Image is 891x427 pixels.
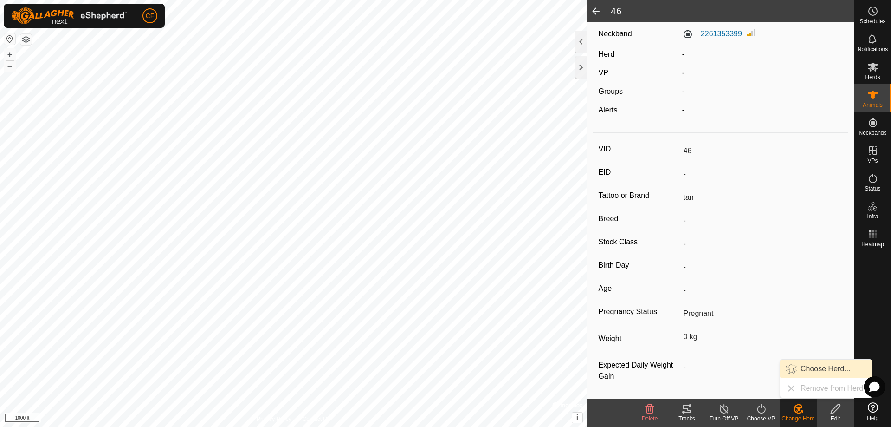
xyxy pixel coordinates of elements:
[599,259,680,271] label: Birth Day
[599,329,680,348] label: Weight
[867,158,878,164] span: VPs
[303,415,330,423] a: Contact Us
[854,399,891,425] a: Help
[746,27,757,38] img: Signal strength
[611,6,854,17] h2: 46
[599,69,608,77] label: VP
[599,50,615,58] label: Herd
[599,106,618,114] label: Alerts
[801,363,851,374] span: Choose Herd...
[682,28,742,39] label: 2261353399
[576,414,578,421] span: i
[678,86,846,97] div: -
[599,282,680,295] label: Age
[865,74,880,80] span: Herds
[4,33,15,45] button: Reset Map
[599,360,680,382] label: Expected Daily Weight Gain
[257,415,291,423] a: Privacy Policy
[599,213,680,225] label: Breed
[861,242,884,247] span: Heatmap
[599,28,632,39] label: Neckband
[20,34,32,45] button: Map Layers
[682,50,684,58] span: -
[599,190,680,202] label: Tattoo or Brand
[11,7,127,24] img: Gallagher Logo
[780,414,817,423] div: Change Herd
[705,414,742,423] div: Turn Off VP
[678,105,846,116] div: -
[572,413,582,423] button: i
[859,130,886,136] span: Neckbands
[742,414,780,423] div: Choose VP
[863,102,883,108] span: Animals
[858,46,888,52] span: Notifications
[4,49,15,60] button: +
[780,360,872,378] li: Choose Herd...
[599,236,680,248] label: Stock Class
[859,19,885,24] span: Schedules
[599,143,680,155] label: VID
[146,11,155,21] span: CF
[642,415,658,422] span: Delete
[599,166,680,178] label: EID
[682,69,684,77] app-display-virtual-paddock-transition: -
[4,61,15,72] button: –
[668,414,705,423] div: Tracks
[817,414,854,423] div: Edit
[599,306,680,318] label: Pregnancy Status
[865,186,880,191] span: Status
[867,415,878,421] span: Help
[867,214,878,219] span: Infra
[599,87,623,95] label: Groups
